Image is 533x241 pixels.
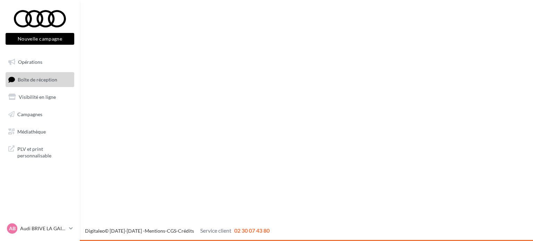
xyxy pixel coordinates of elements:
a: Campagnes [4,107,76,122]
span: Visibilité en ligne [19,94,56,100]
span: Campagnes [17,111,42,117]
a: Médiathèque [4,124,76,139]
span: Médiathèque [17,128,46,134]
button: Nouvelle campagne [6,33,74,45]
a: Mentions [145,228,165,234]
a: PLV et print personnalisable [4,141,76,162]
span: AB [9,225,16,232]
span: Opérations [18,59,42,65]
a: Boîte de réception [4,72,76,87]
a: AB Audi BRIVE LA GAILLARDE [6,222,74,235]
span: © [DATE]-[DATE] - - - [85,228,270,234]
span: 02 30 07 43 80 [234,227,270,234]
a: Crédits [178,228,194,234]
a: Digitaleo [85,228,105,234]
a: Visibilité en ligne [4,90,76,104]
p: Audi BRIVE LA GAILLARDE [20,225,66,232]
a: CGS [167,228,176,234]
span: Service client [200,227,231,234]
a: Opérations [4,55,76,69]
span: PLV et print personnalisable [17,144,71,159]
span: Boîte de réception [18,76,57,82]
